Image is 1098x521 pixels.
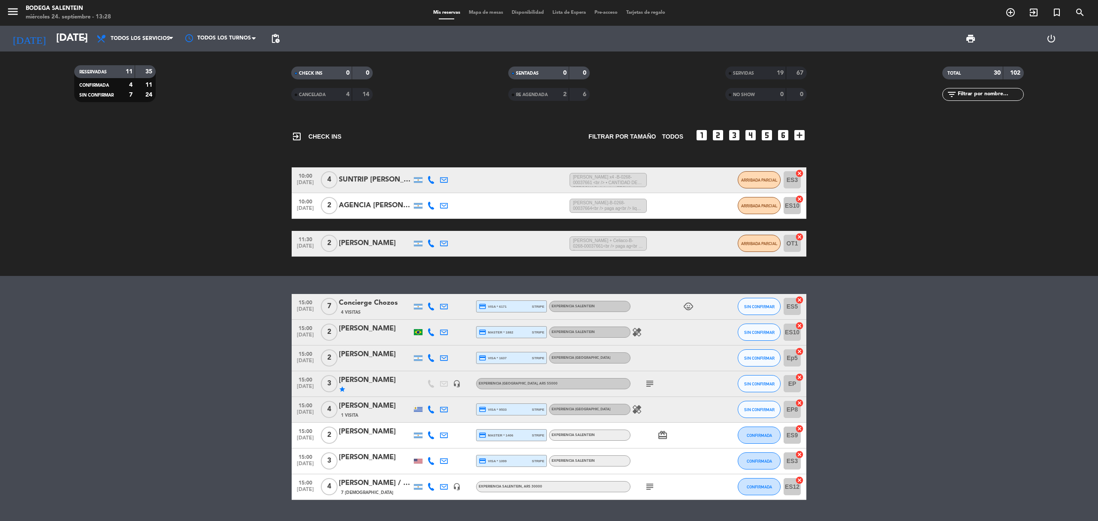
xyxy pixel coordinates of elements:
[777,70,784,76] strong: 19
[965,33,976,44] span: print
[795,296,804,304] i: cancel
[738,478,781,495] button: CONFIRMADA
[645,482,655,492] i: subject
[695,128,709,142] i: looks_one
[295,206,316,215] span: [DATE]
[321,375,338,392] span: 3
[590,10,622,15] span: Pre-acceso
[26,13,111,21] div: miércoles 24. septiembre - 13:28
[744,330,775,335] span: SIN CONFIRMAR
[479,431,513,439] span: master * 1406
[583,91,588,97] strong: 6
[295,409,316,419] span: [DATE]
[622,10,670,15] span: Tarjetas de regalo
[747,459,772,463] span: CONFIRMADA
[994,70,1001,76] strong: 30
[295,180,316,190] span: [DATE]
[658,430,668,440] i: card_giftcard
[563,70,567,76] strong: 0
[733,71,754,76] span: SERVIDAS
[346,70,350,76] strong: 0
[741,203,778,208] span: ARRIBADA PARCIAL
[532,433,544,438] span: stripe
[6,5,19,18] i: menu
[733,93,755,97] span: NO SHOW
[570,199,647,213] span: [PERSON_NAME]-B-0268-00037664<br /> paga ag<br /> liq env
[1010,70,1022,76] strong: 102
[522,485,542,488] span: , ARS 30000
[479,406,486,413] i: credit_card
[552,330,595,334] span: Experiencia Salentein
[727,128,741,142] i: looks_3
[479,382,558,385] span: Experiencia [GEOGRAPHIC_DATA]
[453,483,461,491] i: headset_mic
[795,476,804,485] i: cancel
[346,91,350,97] strong: 4
[645,379,655,389] i: subject
[339,238,412,249] div: [PERSON_NAME]
[339,297,412,309] div: Concierge Chozos
[339,400,412,412] div: [PERSON_NAME]
[295,196,316,206] span: 10:00
[507,10,548,15] span: Disponibilidad
[295,426,316,436] span: 15:00
[341,489,393,496] span: 7 [DEMOGRAPHIC_DATA]
[776,128,790,142] i: looks_6
[79,70,107,74] span: RESERVADAS
[632,327,642,337] i: healing
[532,330,544,335] span: stripe
[738,452,781,470] button: CONFIRMADA
[295,234,316,244] span: 11:30
[796,70,805,76] strong: 67
[744,304,775,309] span: SIN CONFIRMAR
[780,91,784,97] strong: 0
[339,323,412,334] div: [PERSON_NAME]
[126,69,133,75] strong: 11
[295,400,316,410] span: 15:00
[738,375,781,392] button: SIN CONFIRMAR
[662,132,683,142] span: TODOS
[321,298,338,315] span: 7
[1046,33,1056,44] i: power_settings_new
[1005,7,1016,18] i: add_circle_outline
[738,171,781,188] button: ARRIBADA PARCIAL
[339,200,412,211] div: AGENCIA [PERSON_NAME] WINE CAMP
[570,173,647,188] span: [PERSON_NAME] x4 -B-0268-00037661 <br /> • CANTIDAD DE PERSONAS: 4<br /> • FECHA: 24/09 <br /> • ...
[563,91,567,97] strong: 2
[429,10,465,15] span: Mis reservas
[453,380,461,388] i: headset_mic
[80,33,90,44] i: arrow_drop_down
[321,427,338,444] span: 2
[1029,7,1039,18] i: exit_to_app
[366,70,371,76] strong: 0
[516,93,548,97] span: RE AGENDADA
[479,354,486,362] i: credit_card
[795,321,804,330] i: cancel
[552,459,595,463] span: Experiencia Salentein
[760,128,774,142] i: looks_5
[295,243,316,253] span: [DATE]
[947,71,961,76] span: TOTAL
[321,349,338,367] span: 2
[588,132,656,142] span: Filtrar por tamaño
[479,303,486,310] i: credit_card
[741,241,778,246] span: ARRIBADA PARCIAL
[295,374,316,384] span: 15:00
[295,461,316,471] span: [DATE]
[570,236,647,251] span: [PERSON_NAME] + Celiaco-B-0268-00037661<br /> paga ag<br /> liq env
[295,435,316,445] span: [DATE]
[111,36,170,42] span: Todos los servicios
[552,408,610,411] span: Experiencia [GEOGRAPHIC_DATA]
[339,426,412,437] div: [PERSON_NAME]
[738,298,781,315] button: SIN CONFIRMAR
[479,328,486,336] i: credit_card
[295,384,316,394] span: [DATE]
[479,485,542,488] span: Experiencia Salentein
[738,235,781,252] button: ARRIBADA PARCIAL
[79,93,114,97] span: SIN CONFIRMAR
[299,71,323,76] span: CHECK INS
[711,128,725,142] i: looks_two
[339,375,412,386] div: [PERSON_NAME]
[26,4,111,13] div: Bodega Salentein
[129,82,133,88] strong: 4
